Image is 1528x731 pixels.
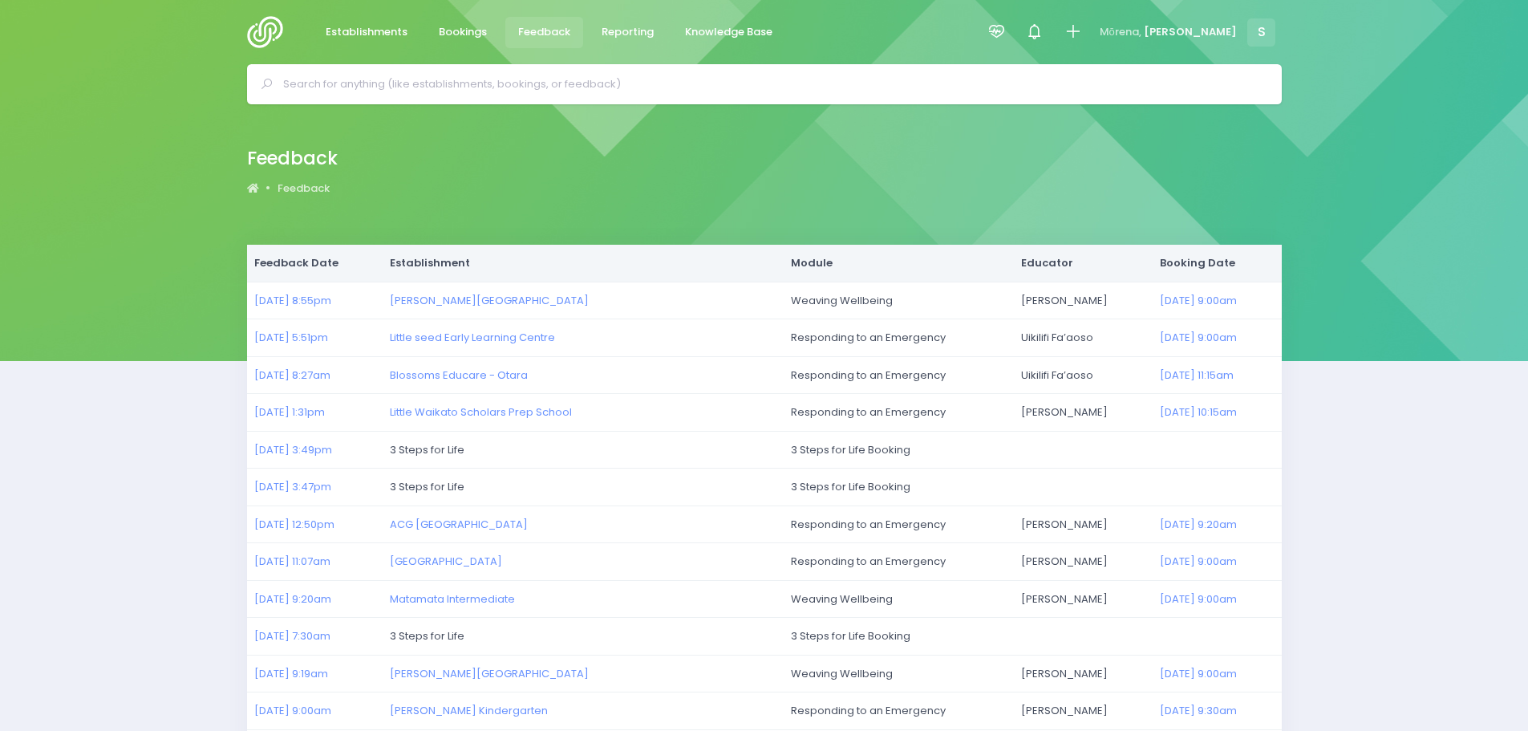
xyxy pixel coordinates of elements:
a: [DATE] 9:00am [1160,554,1237,569]
td: [PERSON_NAME] [1013,543,1151,581]
a: [DATE] 9:30am [1160,703,1237,718]
span: 3 Steps for Life [390,628,464,644]
a: Matamata Intermediate [390,591,515,607]
td: Responding to an Emergency [783,506,1013,543]
a: Little Waikato Scholars Prep School [390,404,572,420]
td: 3 Steps for Life Booking [783,618,1282,656]
a: Establishments [313,17,421,48]
a: [DATE] 8:55pm [254,293,331,308]
th: Booking Date [1152,245,1282,282]
a: Blossoms Educare - Otara [390,368,528,383]
a: [DATE] 7:30am [254,628,330,644]
th: Establishment [382,245,783,282]
td: [PERSON_NAME] [1013,394,1151,432]
span: Reporting [602,24,654,40]
td: [PERSON_NAME] [1013,282,1151,319]
a: [DATE] 5:51pm [254,330,328,345]
span: Mōrena, [1100,24,1141,40]
a: [GEOGRAPHIC_DATA] [390,554,502,569]
span: Establishments [326,24,407,40]
th: Module [783,245,1013,282]
a: [DATE] 9:00am [1160,666,1237,681]
a: [DATE] 3:47pm [254,479,331,494]
th: Educator [1013,245,1151,282]
span: 3 Steps for Life [390,442,464,457]
a: [DATE] 11:15am [1160,368,1234,383]
th: Feedback Date [247,245,382,282]
td: [PERSON_NAME] [1013,580,1151,618]
span: Knowledge Base [685,24,772,40]
td: Responding to an Emergency [783,543,1013,581]
td: Weaving Wellbeing [783,580,1013,618]
a: [DATE] 3:49pm [254,442,332,457]
a: [DATE] 10:15am [1160,404,1237,420]
td: 3 Steps for Life Booking [783,469,1282,506]
a: [DATE] 9:20am [254,591,331,607]
a: Bookings [426,17,501,48]
a: Feedback [505,17,584,48]
a: Knowledge Base [672,17,786,48]
img: Logo [247,16,293,48]
span: 3 Steps for Life [390,479,464,494]
input: Search for anything (like establishments, bookings, or feedback) [283,72,1259,96]
a: [DATE] 9:00am [1160,293,1237,308]
span: Bookings [439,24,487,40]
td: Responding to an Emergency [783,394,1013,432]
td: Weaving Wellbeing [783,655,1013,692]
td: Responding to an Emergency [783,319,1013,357]
a: [DATE] 1:31pm [254,404,325,420]
td: Uikilifi Fa’aoso [1013,356,1151,394]
td: [PERSON_NAME] [1013,655,1151,692]
a: [DATE] 12:50pm [254,517,334,532]
a: Feedback [278,181,330,197]
td: 3 Steps for Life Booking [783,431,1282,469]
td: Weaving Wellbeing [783,282,1013,319]
td: Responding to an Emergency [783,692,1013,730]
a: [DATE] 9:00am [254,703,331,718]
span: S [1247,18,1275,47]
td: [PERSON_NAME] [1013,506,1151,543]
a: [DATE] 9:00am [1160,330,1237,345]
a: Little seed Early Learning Centre [390,330,555,345]
a: [DATE] 9:00am [1160,591,1237,607]
td: Uikilifi Fa’aoso [1013,319,1151,357]
a: Reporting [589,17,667,48]
a: ACG [GEOGRAPHIC_DATA] [390,517,528,532]
a: [PERSON_NAME][GEOGRAPHIC_DATA] [390,666,589,681]
span: Feedback [518,24,570,40]
a: [DATE] 9:20am [1160,517,1237,532]
h2: Feedback [247,148,338,169]
a: [PERSON_NAME] Kindergarten [390,703,548,718]
a: [DATE] 11:07am [254,554,330,569]
a: [DATE] 8:27am [254,368,330,383]
a: [DATE] 9:19am [254,666,328,681]
td: [PERSON_NAME] [1013,692,1151,730]
a: [PERSON_NAME][GEOGRAPHIC_DATA] [390,293,589,308]
td: Responding to an Emergency [783,356,1013,394]
span: [PERSON_NAME] [1144,24,1237,40]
